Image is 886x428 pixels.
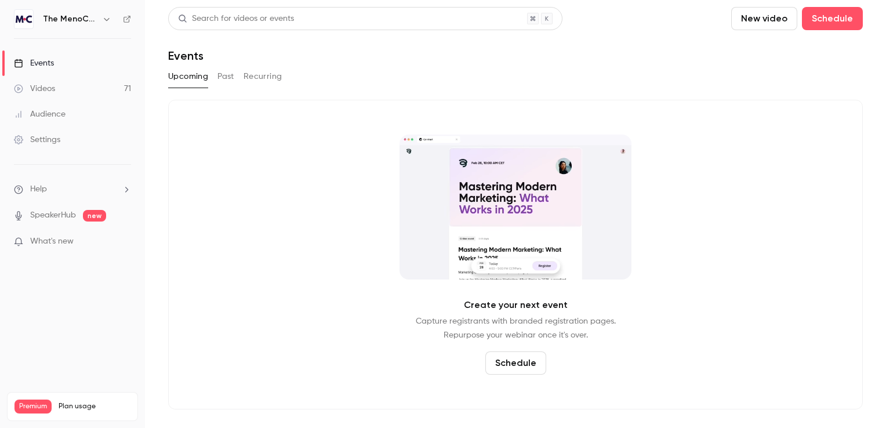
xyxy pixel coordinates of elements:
a: SpeakerHub [30,209,76,222]
div: Videos [14,83,55,95]
span: Help [30,183,47,195]
div: Search for videos or events [178,13,294,25]
button: Recurring [244,67,282,86]
button: Schedule [802,7,863,30]
span: Premium [14,400,52,414]
img: The MenoChannel [14,10,33,28]
button: Schedule [485,351,546,375]
div: Settings [14,134,60,146]
span: new [83,210,106,222]
div: Events [14,57,54,69]
button: New video [731,7,797,30]
h1: Events [168,49,204,63]
h6: The MenoChannel [43,13,97,25]
li: help-dropdown-opener [14,183,131,195]
span: What's new [30,235,74,248]
button: Past [217,67,234,86]
div: Audience [14,108,66,120]
span: Plan usage [59,402,130,411]
iframe: Noticeable Trigger [117,237,131,247]
p: Capture registrants with branded registration pages. Repurpose your webinar once it's over. [416,314,616,342]
button: Upcoming [168,67,208,86]
p: Create your next event [464,298,568,312]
